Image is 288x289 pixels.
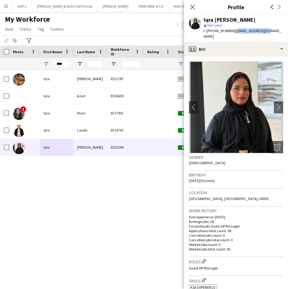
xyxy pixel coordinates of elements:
[43,61,49,67] button: Open Filter Menu
[189,161,225,165] span: [DEMOGRAPHIC_DATA]
[5,26,13,32] span: View
[48,25,66,33] a: Comms
[73,70,107,87] div: [PERSON_NAME]
[13,142,25,154] img: Iqra Mohammed Ishaq
[107,70,144,87] div: EE22787
[73,139,107,156] div: [PERSON_NAME]
[189,242,283,247] p: Worked jobs count: 0
[178,61,183,67] button: Open Filter Menu
[107,87,144,104] div: EE26636
[271,141,283,153] div: Open photos pop-in
[169,0,210,12] button: MAD MARKS EVENTS
[107,105,144,121] div: EE17901
[40,87,73,104] div: Iqra
[178,94,200,98] span: In progress
[25,37,33,44] app-action-btn: Advanced filters
[20,26,31,32] span: Status
[13,0,32,12] button: DWTC
[189,154,283,160] h3: Gender
[178,77,200,81] span: In progress
[35,25,46,33] a: Tag
[178,128,197,133] span: Active
[32,0,98,12] button: [PERSON_NAME] & ASSOCIATES KSA
[204,28,281,39] span: | [EMAIL_ADDRESS][DOMAIN_NAME]
[38,26,44,32] span: Tag
[189,172,283,178] h3: Birthday
[40,122,73,139] div: Iqra
[43,50,62,54] span: First Name
[189,266,218,270] span: Guest VIP Manager
[111,61,116,67] button: Open Filter Menu
[13,108,25,120] img: Iqra Khan
[189,215,283,219] p: First experience: [DATE]
[178,145,197,150] span: Active
[77,61,83,67] button: Open Filter Menu
[178,111,197,116] span: Active
[13,73,25,86] img: Iqra Arshad Khan
[189,196,268,201] span: [GEOGRAPHIC_DATA], [GEOGRAPHIC_DATA], 00000
[189,258,283,265] h3: Roles
[77,50,95,54] span: Last Name
[13,50,23,54] span: Photo
[88,60,103,68] input: Last Name Filter Input
[54,60,70,68] input: First Name Filter Input
[207,23,222,28] span: Not rated
[5,15,50,24] span: My Workforce
[73,122,107,139] div: Laraib
[204,17,256,23] div: Iqra [PERSON_NAME]
[189,233,283,238] p: Cancelled jobs count: 0
[20,106,26,112] span: !
[134,0,169,12] button: PEREGRINE & CO
[40,70,73,87] div: Iqra
[184,42,288,57] div: Bio
[189,178,215,183] span: [DATE] (30 years)
[182,21,213,29] button: Everyone5,981
[189,224,283,228] p: Favourite job: Guest VIP Manager
[189,190,283,195] h3: Location
[40,139,73,156] div: Iqra
[189,247,283,251] p: Worked jobs total count: 56
[50,26,64,32] span: Comms
[13,125,25,137] img: Iqra Laraib
[122,60,140,68] input: Workforce ID Filter Input
[184,3,288,11] h3: Profile
[189,208,283,213] h3: Work history
[40,105,73,121] div: Iqra
[73,87,107,104] div: Azad
[189,219,283,224] p: Average jobs: 28
[189,228,283,233] p: Applications total count: 58
[73,105,107,121] div: Khan
[107,122,144,139] div: EE15791
[111,47,133,56] span: Workforce ID
[147,50,159,54] span: Rating
[178,50,190,54] span: Status
[2,25,16,33] a: View
[107,139,144,156] div: EE25194
[204,28,235,33] span: t. [PHONE_NUMBER]
[189,61,283,153] img: Crew avatar or photo
[189,238,283,242] p: Cancelled jobs total count: 0
[189,277,283,283] h3: Skills
[17,25,34,33] a: Status
[98,0,134,12] button: [PERSON_NAME]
